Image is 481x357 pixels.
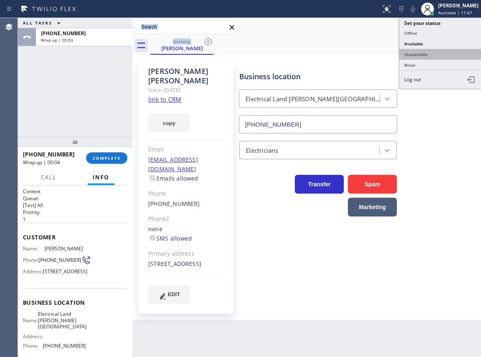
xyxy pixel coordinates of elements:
div: [PERSON_NAME] [PERSON_NAME] [148,67,224,85]
span: Electrical Land [PERSON_NAME][GEOGRAPHIC_DATA] [38,311,87,330]
h2: Priority: [23,209,127,216]
span: [PHONE_NUMBER] [43,343,86,349]
input: Phone Number [239,115,397,134]
label: SMS allowed [148,234,192,242]
button: COMPLETE [86,152,127,164]
span: [STREET_ADDRESS] [43,268,87,274]
span: Address: [23,268,43,274]
span: COMPLETE [93,155,121,161]
div: Phone [148,189,224,199]
span: [PHONE_NUMBER] [41,30,86,37]
h2: Queue: [23,195,127,202]
div: booking [151,38,213,45]
span: ALL TASKS [23,20,52,26]
button: ALL TASKS [18,18,69,28]
p: 1 [23,216,127,223]
button: Mute [407,3,419,15]
div: Electricians [246,145,278,155]
div: [STREET_ADDRESS] [148,259,224,269]
span: Name: [23,317,38,324]
button: Transfer [295,175,344,194]
div: Email [148,145,224,154]
span: Wrap up | 00:04 [23,159,60,166]
span: [PHONE_NUMBER] [38,257,81,263]
p: [Test] All [23,202,127,209]
label: Emails allowed [148,174,198,182]
button: Marketing [348,198,397,216]
a: [PHONE_NUMBER] [148,200,200,208]
input: SMS allowed [150,235,155,241]
div: [PERSON_NAME] [438,2,479,9]
div: Eli Mayer [151,36,213,54]
div: Since: [DATE] [148,85,224,95]
div: none [148,225,224,243]
span: Available | 17:47 [438,10,472,16]
button: copy [148,114,190,132]
input: Search [135,20,239,33]
span: EDIT [168,291,180,297]
span: Call [41,174,56,181]
span: Wrap up | 00:03 [41,37,73,43]
span: [PHONE_NUMBER] [23,150,75,158]
span: Info [93,174,109,181]
input: Emails allowed [150,175,155,181]
span: Business location [23,299,127,306]
div: Phone2 [148,214,224,224]
span: Phone: [23,343,43,349]
div: [PERSON_NAME] [151,45,213,52]
button: EDIT [148,285,190,304]
div: Electrical Land [PERSON_NAME][GEOGRAPHIC_DATA] [245,94,381,104]
a: link to CRM [148,95,181,103]
div: Primary address [148,249,224,259]
span: Address: [23,333,45,339]
button: Info [88,170,114,185]
span: [PERSON_NAME] [45,245,85,252]
span: Phone: [23,257,38,263]
button: Spam [348,175,397,194]
a: [EMAIL_ADDRESS][DOMAIN_NAME] [148,156,198,173]
div: Business location [239,71,397,82]
span: Customer [23,233,127,241]
button: Call [36,170,61,185]
h1: Context [23,188,127,195]
span: Name: [23,245,45,252]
